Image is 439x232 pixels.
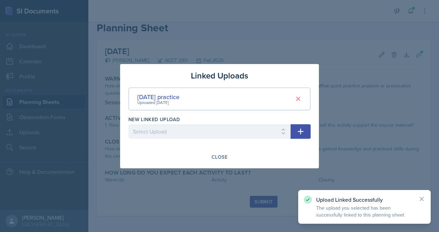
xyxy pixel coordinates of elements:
label: New Linked Upload [128,116,180,123]
button: Close [207,151,232,163]
h3: Linked Uploads [191,70,248,82]
p: The upload you selected has been successfully linked to this planning sheet [316,204,413,218]
p: Upload Linked Successfully [316,196,413,203]
div: Uploaded [DATE] [137,99,179,106]
div: [DATE] practice [137,92,179,102]
div: Close [212,154,227,160]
